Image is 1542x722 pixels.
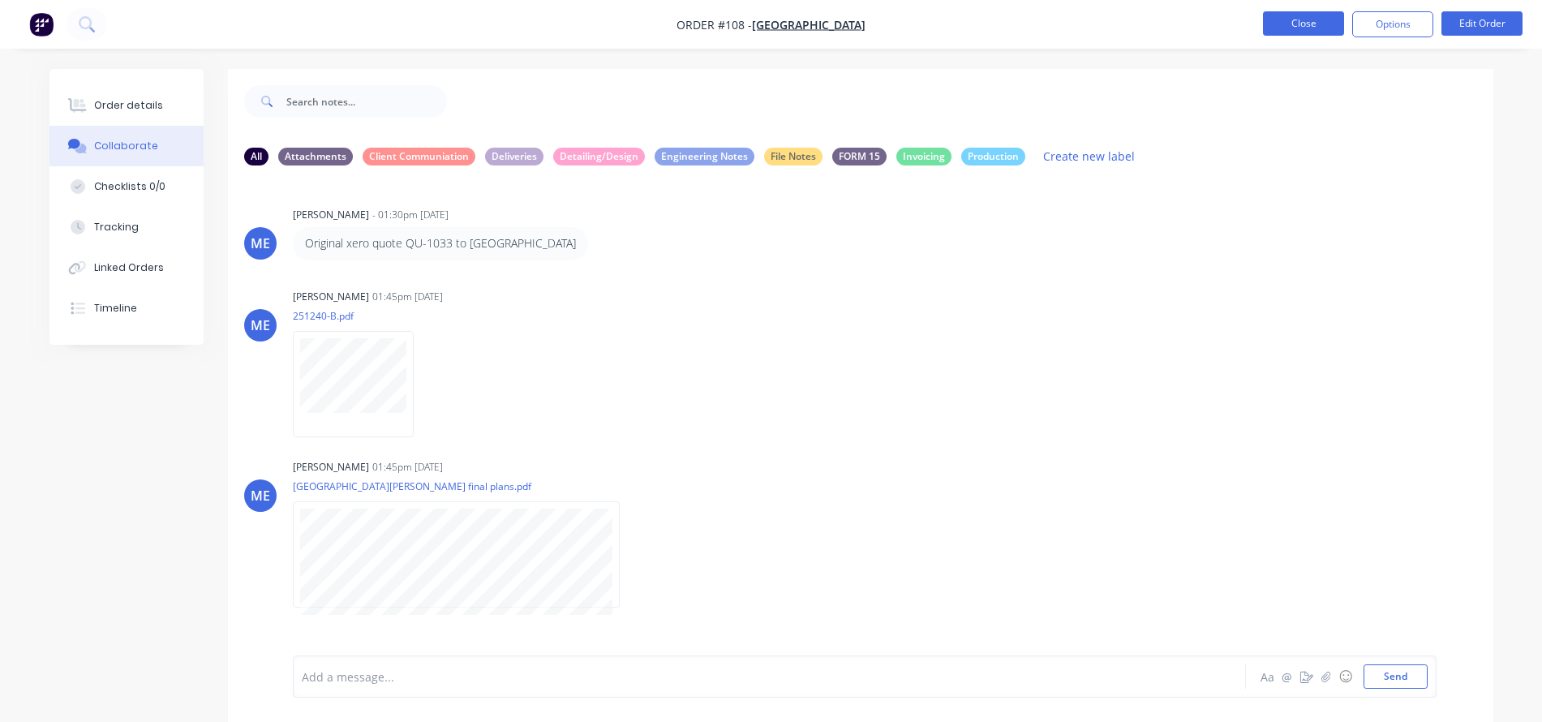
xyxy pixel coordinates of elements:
div: FORM 15 [832,148,887,165]
div: 01:46pm [DATE] [372,630,443,645]
div: Invoicing [896,148,951,165]
div: [PERSON_NAME] [293,630,369,645]
div: 01:45pm [DATE] [372,290,443,304]
div: 01:45pm [DATE] [372,460,443,475]
span: Order #108 - [677,17,752,32]
button: Tracking [49,207,204,247]
button: Send [1364,664,1428,689]
div: Client Communiation [363,148,475,165]
button: Timeline [49,288,204,329]
button: Options [1352,11,1433,37]
div: Production [961,148,1025,165]
img: Factory [29,12,54,37]
p: Original xero quote QU-1033 to [GEOGRAPHIC_DATA] [305,235,576,251]
div: - 01:30pm [DATE] [372,208,449,222]
div: Collaborate [94,139,158,153]
div: File Notes [764,148,823,165]
button: Order details [49,85,204,126]
button: Linked Orders [49,247,204,288]
div: [PERSON_NAME] [293,460,369,475]
button: @ [1278,667,1297,686]
input: Search notes... [286,85,447,118]
div: Tracking [94,220,139,234]
div: Timeline [94,301,137,316]
div: Detailing/Design [553,148,645,165]
div: ME [251,486,270,505]
div: [PERSON_NAME] [293,208,369,222]
button: Close [1263,11,1344,36]
div: Order details [94,98,163,113]
div: Attachments [278,148,353,165]
button: Edit Order [1441,11,1523,36]
button: Checklists 0/0 [49,166,204,207]
div: ME [251,316,270,335]
p: 251240-B.pdf [293,309,430,323]
div: Engineering Notes [655,148,754,165]
div: Linked Orders [94,260,164,275]
div: ME [251,234,270,253]
button: Collaborate [49,126,204,166]
div: [PERSON_NAME] [293,290,369,304]
p: [GEOGRAPHIC_DATA][PERSON_NAME] final plans.pdf [293,479,636,493]
button: Aa [1258,667,1278,686]
a: [GEOGRAPHIC_DATA] [752,17,865,32]
div: Checklists 0/0 [94,179,165,194]
button: ☺ [1336,667,1355,686]
div: All [244,148,268,165]
div: Deliveries [485,148,543,165]
button: Create new label [1035,145,1144,167]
